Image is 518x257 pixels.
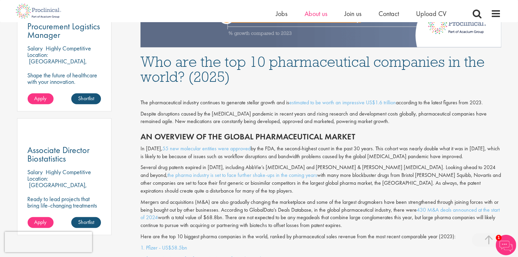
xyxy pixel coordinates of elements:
[28,22,101,39] a: Procurement Logistics Manager
[140,233,501,241] p: Here are the top 10 biggest pharma companies in the world, ranked by pharmaceutical sales revenue...
[28,168,43,176] span: Salary
[71,217,101,228] a: Shortlist
[345,9,362,18] a: Join us
[167,171,317,179] a: the pharma industry is set to face further shake-ups in the coming years
[46,44,91,52] p: Highly Competitive
[276,9,288,18] a: Jobs
[34,218,47,226] span: Apply
[28,217,54,228] a: Apply
[416,9,447,18] a: Upload CV
[140,145,501,161] p: In [DATE], by the FDA, the second-highest count in the past 30 years. This cohort was nearly doub...
[140,132,501,141] h2: An overview of the global pharmaceutical market
[28,72,101,85] p: Shape the future of healthcare with your innovation.
[162,145,251,152] a: 55 new molecular entities were approved
[140,54,501,84] h1: Who are the top 10 pharmaceutical companies in the world? (2025)
[140,206,500,221] a: 430 M&A deals announced at the start of 2024
[305,9,328,18] a: About us
[289,99,396,106] a: estimated to be worth an impressive US$1.6 trillion
[28,196,101,235] p: Ready to lead projects that bring life-changing treatments to the world? Join our client at the f...
[28,146,101,163] a: Associate Director Biostatistics
[140,244,187,251] a: 1. Pfizer - US$58.5bn
[28,44,43,52] span: Salary
[71,93,101,104] a: Shortlist
[140,198,501,229] p: Mergers and acquisitions (M&A) are also gradually changing the marketplace and some of the larges...
[28,20,100,41] span: Procurement Logistics Manager
[140,110,501,126] p: Despite disruptions caused by the [MEDICAL_DATA] pandemic in recent years and rising research and...
[496,235,502,241] span: 1
[28,93,54,104] a: Apply
[28,51,48,59] span: Location:
[28,181,87,195] p: [GEOGRAPHIC_DATA], [GEOGRAPHIC_DATA]
[5,232,92,252] iframe: reCAPTCHA
[28,57,87,72] p: [GEOGRAPHIC_DATA], [GEOGRAPHIC_DATA]
[28,144,90,164] span: Associate Director Biostatistics
[28,175,48,182] span: Location:
[140,164,501,195] p: Several drug patents expired in [DATE], including AbbVie’s [MEDICAL_DATA] and [PERSON_NAME] & [PE...
[34,95,47,102] span: Apply
[496,235,516,255] img: Chatbot
[140,99,501,107] div: The pharmaceutical industry continues to generate stellar growth and is according to the latest f...
[379,9,399,18] a: Contact
[46,168,91,176] p: Highly Competitive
